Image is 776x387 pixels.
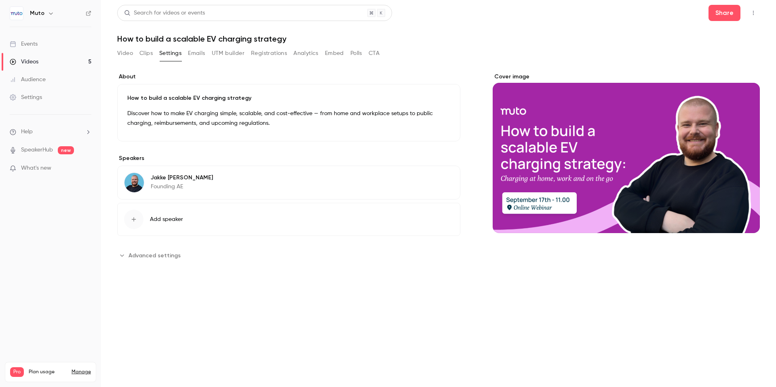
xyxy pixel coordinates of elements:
img: Jakke Van Daele [124,173,144,192]
span: Plan usage [29,369,67,375]
div: Audience [10,76,46,84]
h6: Muto [30,9,44,17]
button: Registrations [251,47,287,60]
span: new [58,146,74,154]
a: SpeakerHub [21,146,53,154]
div: Videos [10,58,38,66]
span: Pro [10,367,24,377]
button: Advanced settings [117,249,186,262]
button: Top Bar Actions [747,6,760,19]
button: Video [117,47,133,60]
div: Search for videos or events [124,9,205,17]
img: Muto [10,7,23,20]
section: Cover image [493,73,760,233]
a: Manage [72,369,91,375]
span: Add speaker [150,215,183,223]
div: Jakke Van DaeleJakke [PERSON_NAME]Founding AE [117,166,460,200]
button: Polls [350,47,362,60]
li: help-dropdown-opener [10,128,91,136]
p: How to build a scalable EV charging strategy [127,94,450,102]
button: Share [709,5,740,21]
p: Discover how to make EV charging simple, scalable, and cost-effective — from home and workplace s... [127,109,450,128]
div: Settings [10,93,42,101]
p: Jakke [PERSON_NAME] [151,174,213,182]
p: Founding AE [151,183,213,191]
iframe: Noticeable Trigger [82,165,91,172]
button: Add speaker [117,203,460,236]
button: Emails [188,47,205,60]
label: Cover image [493,73,760,81]
div: Events [10,40,38,48]
label: Speakers [117,154,460,162]
h1: How to build a scalable EV charging strategy [117,34,760,44]
button: Embed [325,47,344,60]
button: Analytics [293,47,318,60]
label: About [117,73,460,81]
span: Advanced settings [129,251,181,260]
button: Clips [139,47,153,60]
section: Advanced settings [117,249,460,262]
button: UTM builder [212,47,245,60]
button: Settings [159,47,181,60]
span: What's new [21,164,51,172]
button: CTA [369,47,380,60]
span: Help [21,128,33,136]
